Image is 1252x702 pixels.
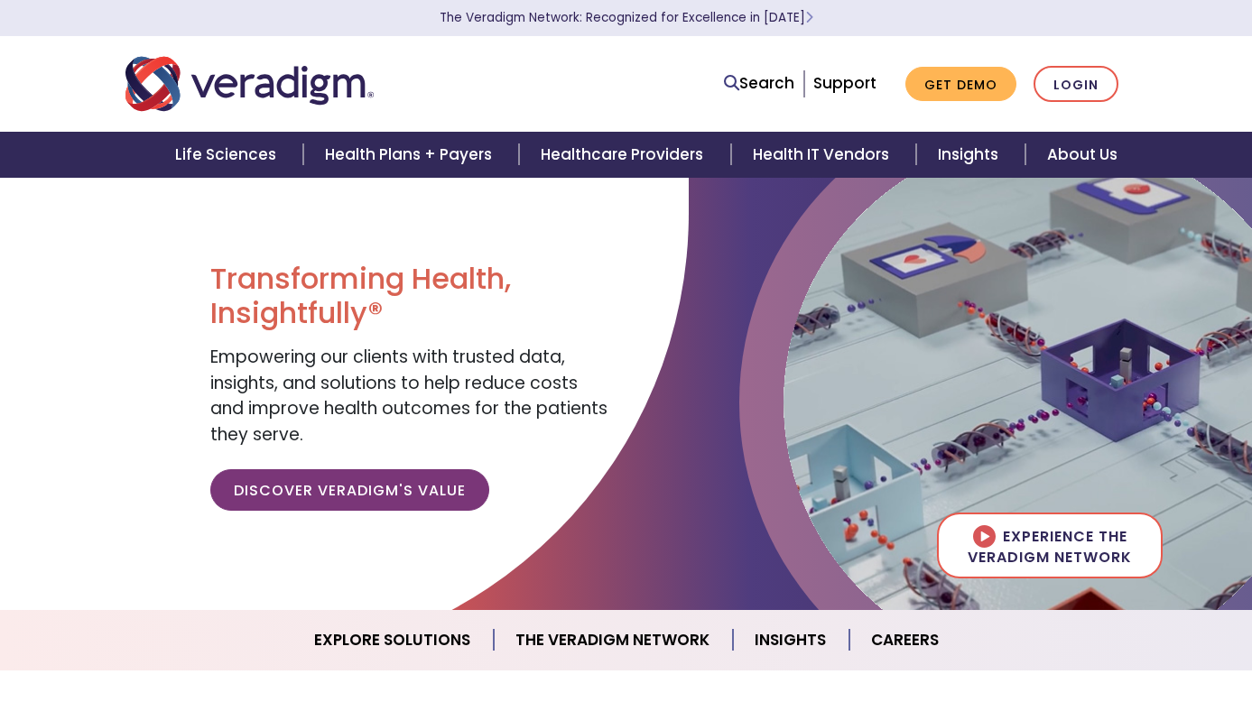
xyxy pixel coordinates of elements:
a: Careers [849,617,960,663]
a: The Veradigm Network [494,617,733,663]
a: Search [724,71,794,96]
span: Learn More [805,9,813,26]
a: Discover Veradigm's Value [210,469,489,511]
a: Explore Solutions [292,617,494,663]
a: Healthcare Providers [519,132,730,178]
a: Life Sciences [153,132,303,178]
h1: Transforming Health, Insightfully® [210,262,612,331]
a: Get Demo [905,67,1016,102]
a: The Veradigm Network: Recognized for Excellence in [DATE]Learn More [440,9,813,26]
a: Insights [733,617,849,663]
a: About Us [1025,132,1139,178]
span: Empowering our clients with trusted data, insights, and solutions to help reduce costs and improv... [210,345,607,447]
a: Insights [916,132,1025,178]
img: Veradigm logo [125,54,374,114]
a: Health IT Vendors [731,132,916,178]
a: Health Plans + Payers [303,132,519,178]
a: Login [1034,66,1118,103]
a: Support [813,72,876,94]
